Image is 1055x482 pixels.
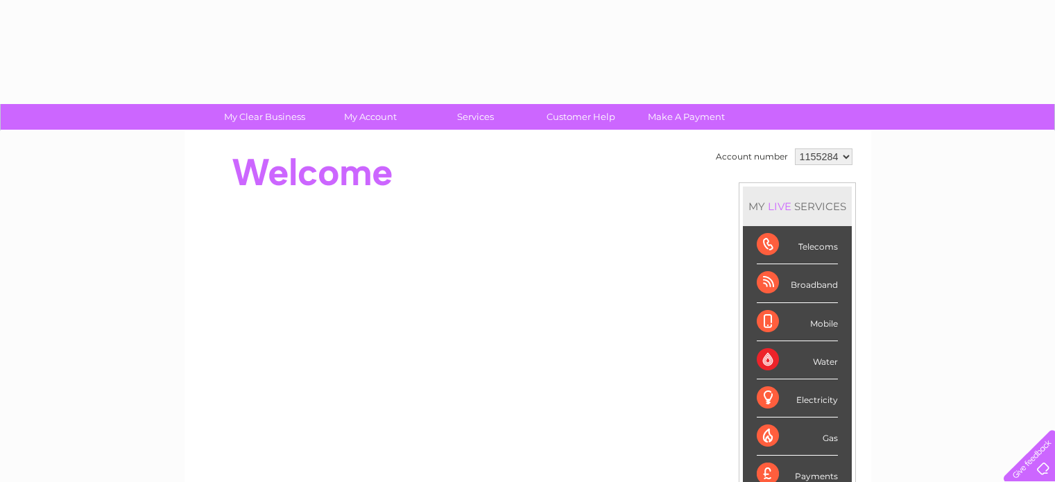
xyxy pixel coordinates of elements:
a: My Account [313,104,427,130]
div: Telecoms [757,226,838,264]
div: LIVE [765,200,794,213]
a: Make A Payment [629,104,744,130]
div: Gas [757,418,838,456]
div: Water [757,341,838,379]
div: Electricity [757,379,838,418]
div: Broadband [757,264,838,302]
td: Account number [712,145,791,169]
a: My Clear Business [207,104,322,130]
div: MY SERVICES [743,187,852,226]
a: Services [418,104,533,130]
a: Customer Help [524,104,638,130]
div: Mobile [757,303,838,341]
